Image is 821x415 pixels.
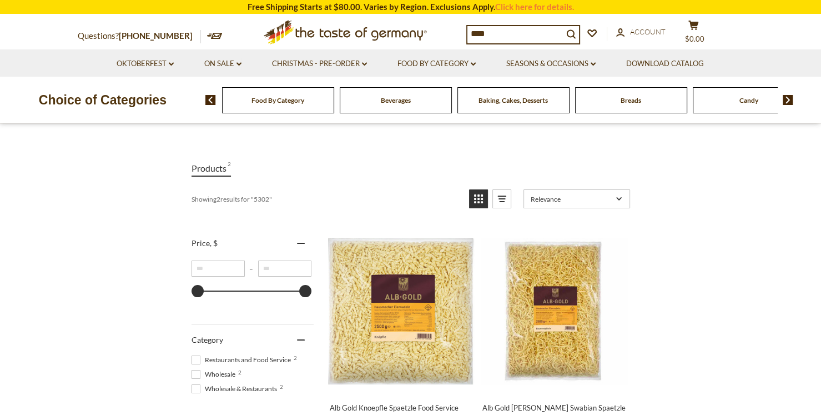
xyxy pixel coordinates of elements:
[251,96,304,104] a: Food By Category
[523,189,630,208] a: Sort options
[626,58,704,70] a: Download Catalog
[280,384,283,389] span: 2
[258,261,311,277] input: Maximum value
[192,384,280,394] span: Wholesale & Restaurants
[481,238,628,385] img: Alb Gold Farmer's Swabian Spaetzle Food Service Case of 4 (2.5 kg each)
[228,161,231,176] span: 2
[630,27,666,36] span: Account
[238,369,241,375] span: 2
[192,238,218,248] span: Price
[739,96,758,104] a: Candy
[783,95,793,105] img: next arrow
[469,189,488,208] a: View grid mode
[294,355,297,361] span: 2
[677,20,711,48] button: $0.00
[78,29,201,43] p: Questions?
[192,189,461,208] div: Showing results for " "
[479,96,548,104] a: Baking, Cakes, Desserts
[397,58,476,70] a: Food By Category
[506,58,596,70] a: Seasons & Occasions
[119,31,193,41] a: [PHONE_NUMBER]
[205,95,216,105] img: previous arrow
[192,261,245,277] input: Minimum value
[204,58,241,70] a: On Sale
[192,369,239,379] span: Wholesale
[117,58,174,70] a: Oktoberfest
[216,195,220,203] b: 2
[621,96,641,104] a: Breads
[531,195,612,203] span: Relevance
[381,96,411,104] a: Beverages
[192,335,223,344] span: Category
[616,26,666,38] a: Account
[210,238,218,248] span: , $
[192,161,231,177] a: View Products Tab
[272,58,367,70] a: Christmas - PRE-ORDER
[245,264,258,273] span: –
[492,189,511,208] a: View list mode
[685,34,704,43] span: $0.00
[495,2,574,12] a: Click here for details.
[192,355,294,365] span: Restaurants and Food Service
